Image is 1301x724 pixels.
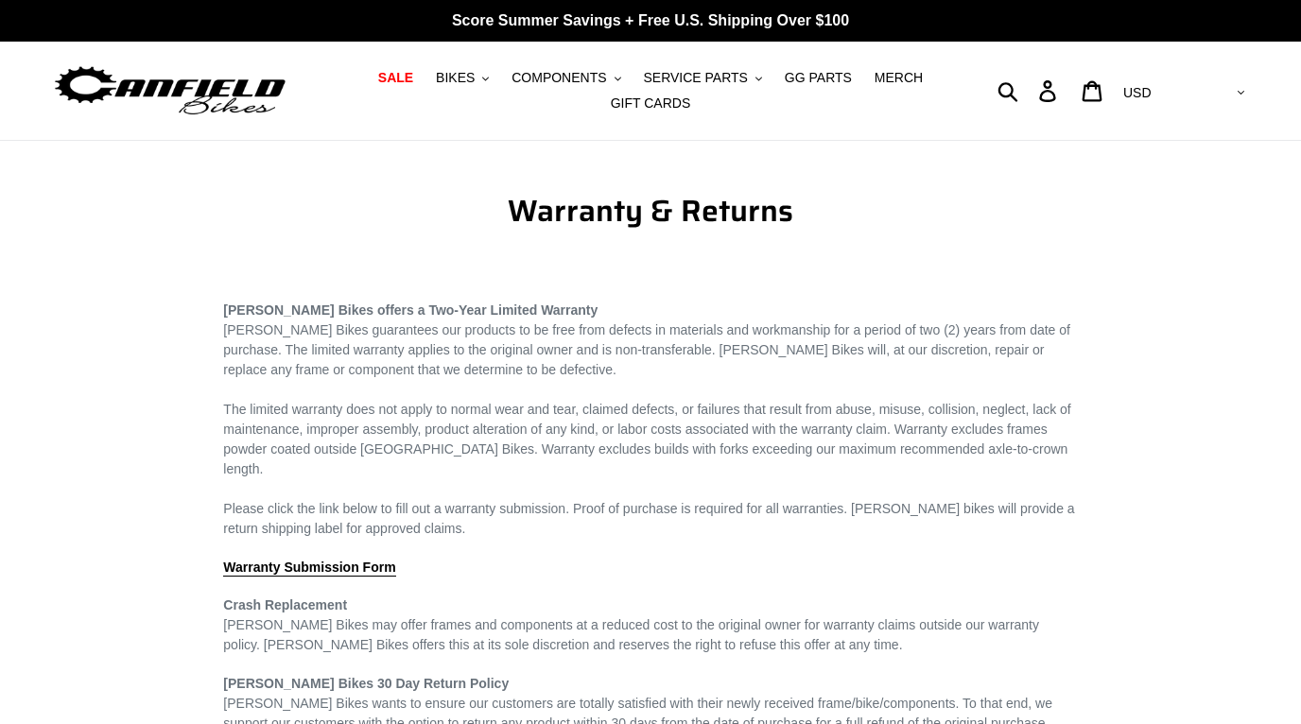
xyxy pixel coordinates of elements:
span: SERVICE PARTS [643,70,747,86]
span: MERCH [875,70,923,86]
span: Warranty Submission Form [223,560,395,575]
a: GG PARTS [775,65,861,91]
p: [PERSON_NAME] Bikes may offer frames and components at a reduced cost to the original owner for w... [223,595,1077,655]
button: COMPONENTS [502,65,630,91]
button: BIKES [426,65,498,91]
a: MERCH [865,65,932,91]
img: Canfield Bikes [52,61,288,121]
span: GIFT CARDS [611,95,691,112]
span: SALE [378,70,413,86]
p: [PERSON_NAME] Bikes guarantees our products to be free from defects in materials and workmanship ... [223,281,1077,539]
h1: Warranty & Returns [223,193,1077,229]
span: [PERSON_NAME] Bikes 30 Day Return Policy [223,676,509,691]
a: Warranty Submission Form [223,560,395,577]
button: SERVICE PARTS [633,65,771,91]
strong: Crash Replacement [223,597,347,612]
a: GIFT CARDS [601,91,701,116]
span: BIKES [436,70,475,86]
span: GG PARTS [785,70,852,86]
strong: [PERSON_NAME] Bikes offers a Two-Year Limited Warranty [223,302,598,318]
a: SALE [369,65,423,91]
span: COMPONENTS [512,70,606,86]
